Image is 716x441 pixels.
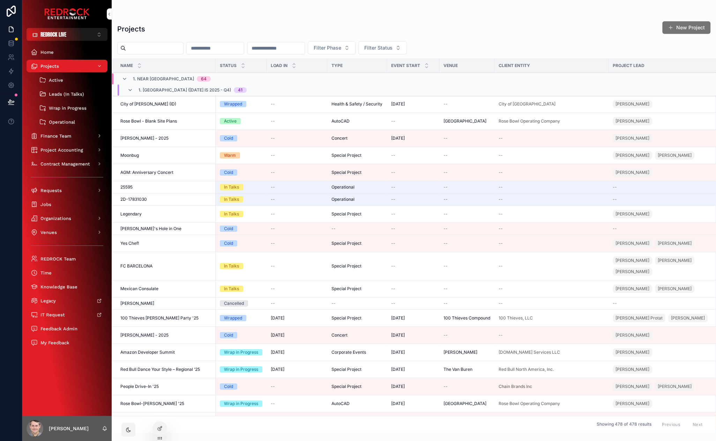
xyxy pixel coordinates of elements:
[443,263,448,269] span: --
[443,211,448,217] span: --
[443,118,486,124] span: [GEOGRAPHIC_DATA]
[443,170,448,175] span: --
[120,241,139,246] span: Yes Chef!
[271,263,275,269] span: --
[391,315,435,321] a: [DATE]
[499,263,503,269] span: --
[499,241,503,246] span: --
[220,286,262,292] a: In Talks
[499,315,604,321] a: 100 Thieves, LLC
[224,315,242,321] div: Wrapped
[40,188,62,193] span: Requests
[331,241,361,246] span: Special Project
[499,101,555,107] span: City of [GEOGRAPHIC_DATA]
[120,170,173,175] span: AGM: Anniversary Concert
[27,322,107,335] a: Feedback Admin
[220,152,262,159] a: Warm
[391,286,435,292] a: --
[27,266,107,279] a: Time
[443,226,490,231] a: --
[120,241,211,246] a: Yes Chef!
[224,286,239,292] div: In Talks
[220,169,262,176] a: Cold
[271,153,275,158] span: --
[271,301,275,306] span: --
[613,210,652,218] a: [PERSON_NAME]
[271,197,275,202] span: --
[49,119,75,125] span: Operational
[27,280,107,293] a: Knowledge Base
[499,286,604,292] a: --
[391,211,395,217] span: --
[40,161,90,167] span: Contract Management
[331,135,383,141] a: Concert
[271,211,323,217] a: --
[499,197,604,202] a: --
[613,117,652,125] a: [PERSON_NAME]
[443,101,490,107] a: --
[120,226,181,231] span: [PERSON_NAME]'s Hole in One
[499,170,604,175] a: --
[120,286,211,292] a: Mexican Consulate
[27,144,107,156] a: Project Accounting
[224,196,239,203] div: In Talks
[271,226,275,231] span: --
[331,101,383,107] a: Health & Safety / Security
[271,263,323,269] a: --
[443,286,490,292] a: --
[27,212,107,225] a: Organizations
[331,301,336,306] span: --
[391,197,435,202] a: --
[271,241,275,246] span: --
[224,184,239,190] div: In Talks
[220,315,262,321] a: Wrapped
[271,118,275,124] span: --
[391,315,405,321] span: [DATE]
[27,157,107,170] a: Contract Management
[27,184,107,197] a: Requests
[220,196,262,203] a: In Talks
[443,286,448,292] span: --
[271,315,323,321] a: [DATE]
[120,226,211,231] a: [PERSON_NAME]'s Hole in One
[499,118,560,124] a: Rose Bowl Operating Company
[224,169,233,176] div: Cold
[120,101,211,107] a: City of [PERSON_NAME] (ID)
[271,197,323,202] a: --
[443,301,490,306] a: --
[443,153,490,158] a: --
[331,315,361,321] span: Special Project
[499,153,503,158] span: --
[391,101,405,107] span: [DATE]
[220,263,262,269] a: In Talks
[35,88,107,100] a: Leads (In Talks)
[499,263,604,269] a: --
[616,135,649,141] span: [PERSON_NAME]
[499,301,604,306] a: --
[40,284,77,290] span: Knowledge Base
[499,197,503,202] span: --
[40,147,83,153] span: Project Accounting
[613,151,652,160] a: [PERSON_NAME]
[120,135,211,141] a: [PERSON_NAME] - 2025
[391,170,435,175] a: --
[331,170,383,175] a: Special Project
[443,184,448,190] span: --
[655,239,694,248] a: [PERSON_NAME]
[40,201,51,207] span: Jobs
[616,269,649,274] span: [PERSON_NAME]
[616,118,649,124] span: [PERSON_NAME]
[443,135,490,141] a: --
[499,315,533,321] a: 100 Thieves, LLC
[613,239,652,248] a: [PERSON_NAME]
[40,31,66,38] span: REDROCK LIVE
[658,286,692,292] span: [PERSON_NAME]
[499,170,503,175] span: --
[220,118,262,124] a: Active
[331,315,383,321] a: Special Project
[271,241,323,246] a: --
[271,135,323,141] a: --
[40,49,54,55] span: Home
[271,184,323,190] a: --
[133,76,194,82] span: 1. Near [GEOGRAPHIC_DATA]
